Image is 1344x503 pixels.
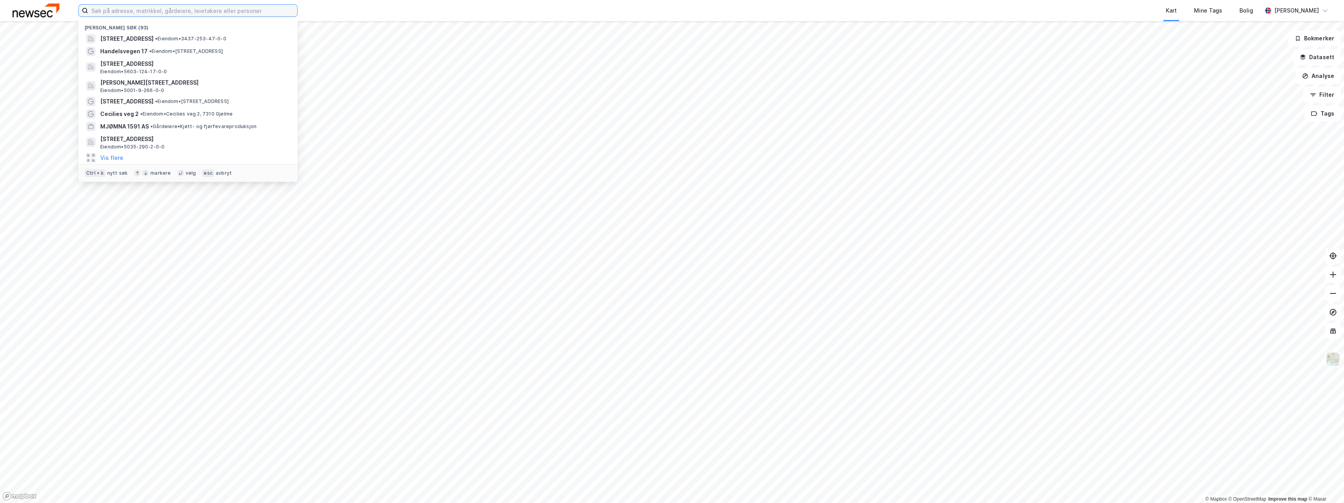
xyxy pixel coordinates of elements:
[216,170,232,176] div: avbryt
[100,109,139,119] span: Cecilies veg 2
[1305,465,1344,503] div: Kontrollprogram for chat
[1194,6,1222,15] div: Mine Tags
[13,4,60,17] img: newsec-logo.f6e21ccffca1b3a03d2d.png
[1274,6,1319,15] div: [PERSON_NAME]
[1166,6,1177,15] div: Kart
[1293,49,1341,65] button: Datasett
[100,144,164,150] span: Eiendom • 5035-290-2-0-0
[1205,496,1227,502] a: Mapbox
[100,134,288,144] span: [STREET_ADDRESS]
[100,69,167,75] span: Eiendom • 5603-124-17-0-0
[100,122,149,131] span: MJØMNA 1591 AS
[1295,68,1341,84] button: Analyse
[1303,87,1341,103] button: Filter
[1288,31,1341,46] button: Bokmerker
[100,153,123,163] button: Vis flere
[78,18,298,33] div: [PERSON_NAME] søk (93)
[100,87,164,94] span: Eiendom • 5001-9-266-0-0
[186,170,196,176] div: velg
[88,5,297,16] input: Søk på adresse, matrikkel, gårdeiere, leietakere eller personer
[150,123,257,130] span: Gårdeiere • Kjøtt- og fjørfevareproduksjon
[100,34,154,43] span: [STREET_ADDRESS]
[140,111,233,117] span: Eiendom • Cecilies veg 2, 7310 Gjølme
[100,47,148,56] span: Handelsvegen 17
[140,111,143,117] span: •
[1239,6,1253,15] div: Bolig
[155,98,229,105] span: Eiendom • [STREET_ADDRESS]
[1326,352,1340,367] img: Z
[155,36,226,42] span: Eiendom • 3437-253-47-0-0
[1228,496,1266,502] a: OpenStreetMap
[155,98,157,104] span: •
[85,169,106,177] div: Ctrl + k
[107,170,128,176] div: nytt søk
[1268,496,1307,502] a: Improve this map
[1305,465,1344,503] iframe: Chat Widget
[149,48,152,54] span: •
[2,492,37,501] a: Mapbox homepage
[155,36,157,42] span: •
[150,170,171,176] div: markere
[1304,106,1341,121] button: Tags
[202,169,214,177] div: esc
[150,123,153,129] span: •
[100,78,288,87] span: [PERSON_NAME][STREET_ADDRESS]
[149,48,223,54] span: Eiendom • [STREET_ADDRESS]
[100,97,154,106] span: [STREET_ADDRESS]
[100,59,288,69] span: [STREET_ADDRESS]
